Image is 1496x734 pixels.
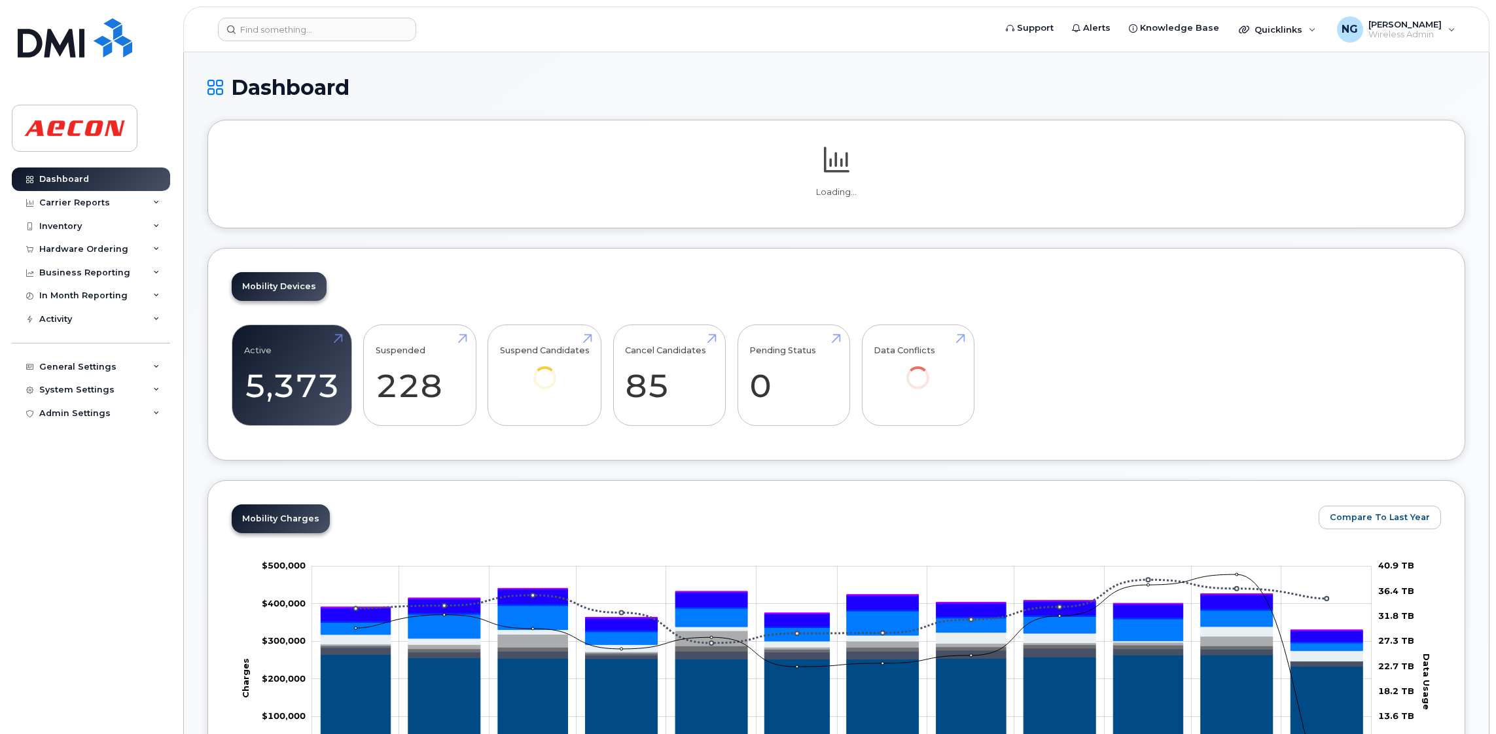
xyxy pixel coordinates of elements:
[232,186,1441,198] p: Loading...
[262,560,306,570] tspan: $500,000
[262,710,306,721] g: $0
[1319,506,1441,529] button: Compare To Last Year
[321,604,1363,643] g: GST
[262,673,306,684] g: $0
[749,332,838,419] a: Pending Status 0
[262,598,306,608] tspan: $400,000
[1378,686,1414,696] tspan: 18.2 TB
[321,588,1363,631] g: PST
[1378,585,1414,596] tspan: 36.4 TB
[244,332,340,419] a: Active 5,373
[321,606,1363,651] g: Features
[1378,610,1414,621] tspan: 31.8 TB
[1330,511,1430,523] span: Compare To Last Year
[262,673,306,684] tspan: $200,000
[241,658,251,698] tspan: Charges
[232,504,330,533] a: Mobility Charges
[207,76,1465,99] h1: Dashboard
[262,635,306,646] tspan: $300,000
[321,648,1363,667] g: Roaming
[1378,710,1414,721] tspan: 13.6 TB
[262,598,306,608] g: $0
[1378,661,1414,671] tspan: 22.7 TB
[232,272,327,301] a: Mobility Devices
[1378,560,1414,570] tspan: 40.9 TB
[321,631,1363,661] g: Cancellation
[874,332,962,408] a: Data Conflicts
[262,635,306,646] g: $0
[1421,654,1432,710] tspan: Data Usage
[625,332,713,419] a: Cancel Candidates 85
[262,560,306,570] g: $0
[321,627,1363,661] g: Hardware
[321,589,1363,641] g: HST
[262,710,306,721] tspan: $100,000
[1378,635,1414,646] tspan: 27.3 TB
[321,588,1363,630] g: QST
[500,332,590,408] a: Suspend Candidates
[376,332,464,419] a: Suspended 228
